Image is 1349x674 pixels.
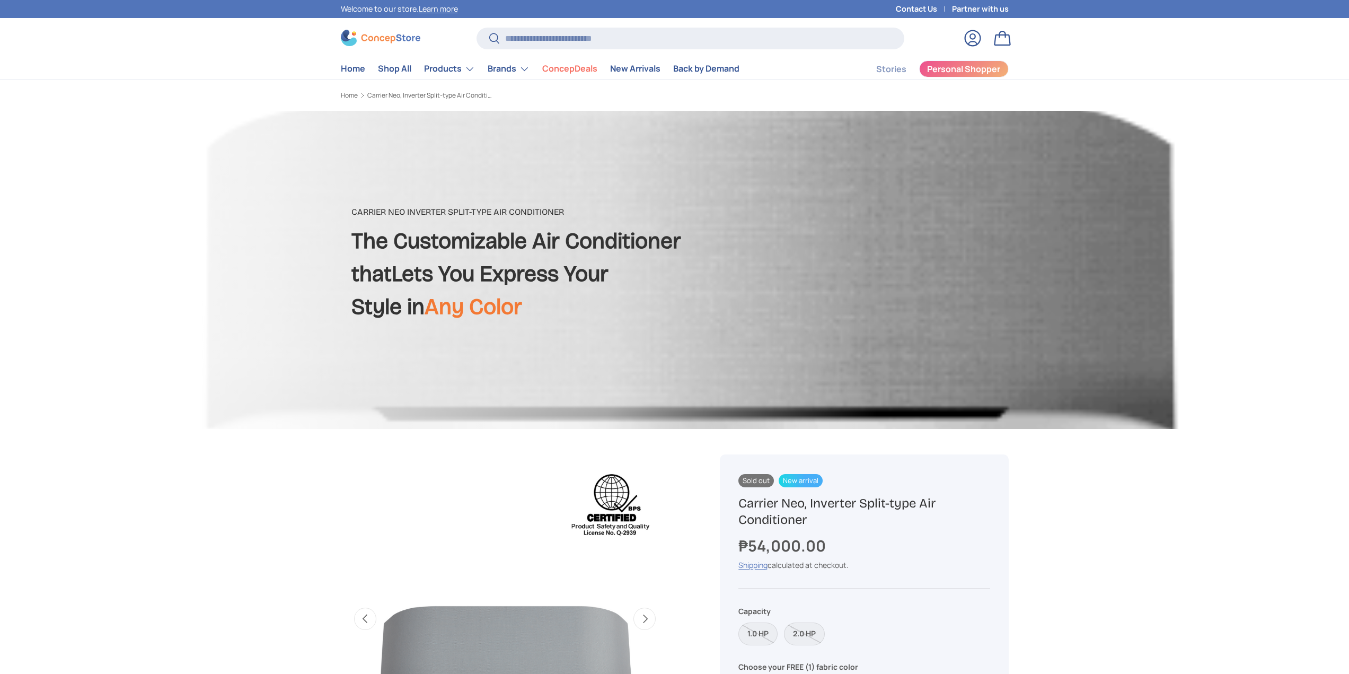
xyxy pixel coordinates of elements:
a: Shipping [738,560,768,570]
span: Sold out [738,474,774,487]
p: Welcome to our store. [341,3,458,15]
strong: The Customizable Air Conditioner [351,227,681,254]
img: ConcepStore [341,30,420,46]
a: Carrier Neo, Inverter Split-type Air Conditioner [367,92,495,99]
a: ConcepDeals [542,58,597,79]
strong: Style in [351,293,522,320]
span: New arrival [779,474,823,487]
h1: Carrier Neo, Inverter Split-type Air Conditioner [738,495,990,528]
a: Home [341,58,365,79]
a: Shop All [378,58,411,79]
a: New Arrivals [610,58,660,79]
span: Any Color [425,293,522,320]
legend: Capacity [738,606,771,617]
label: Sold out [738,623,778,645]
nav: Primary [341,58,739,80]
a: Products [424,58,475,80]
div: calculated at checkout. [738,559,990,571]
a: Home [341,92,358,99]
a: Back by Demand [673,58,739,79]
a: Brands [488,58,530,80]
p: Carrier Neo Inverter Split-type Air Conditioner [351,206,681,218]
nav: Breadcrumbs [341,91,695,100]
strong: that [351,260,392,287]
legend: Choose your FREE (1) fabric color [738,661,858,672]
a: Contact Us [896,3,952,15]
span: Personal Shopper [927,65,1000,73]
a: Stories [876,59,906,80]
a: Partner with us [952,3,1009,15]
nav: Secondary [851,58,1009,80]
label: Sold out [784,623,825,645]
strong: ₱54,000.00 [738,535,828,556]
a: Learn more [419,4,458,14]
summary: Brands [481,58,536,80]
a: Personal Shopper [919,60,1009,77]
strong: Lets You Express Your [392,260,609,287]
summary: Products [418,58,481,80]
